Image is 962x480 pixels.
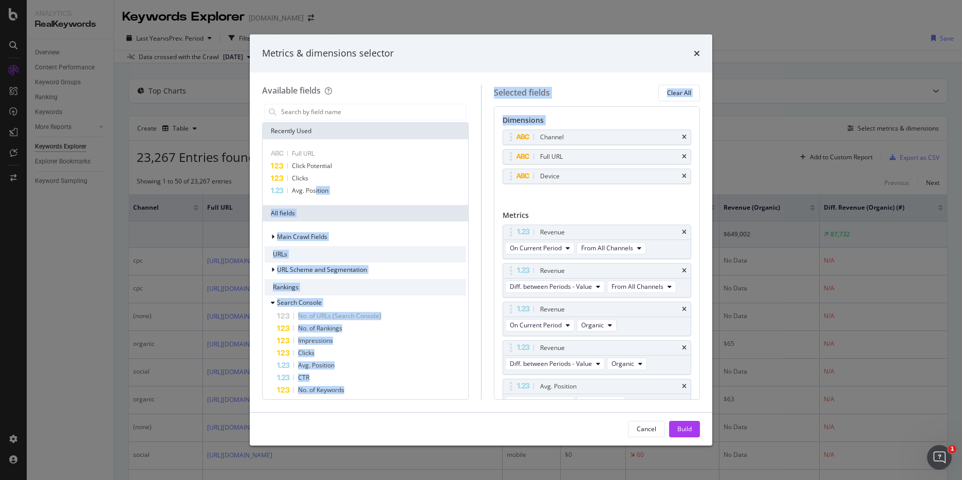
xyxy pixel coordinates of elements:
[682,134,687,140] div: times
[612,282,663,291] span: From All Channels
[505,242,575,254] button: On Current Period
[540,152,563,162] div: Full URL
[540,132,564,142] div: Channel
[540,304,565,315] div: Revenue
[577,319,617,331] button: Organic
[682,383,687,390] div: times
[505,319,575,331] button: On Current Period
[265,279,466,296] div: Rankings
[540,381,577,392] div: Avg. Position
[581,398,613,407] span: All Devices
[263,205,468,221] div: All fields
[510,321,562,329] span: On Current Period
[503,225,692,259] div: RevenuetimesOn Current PeriodFrom All Channels
[503,340,692,375] div: RevenuetimesDiff. between Periods - ValueOrganic
[298,336,333,345] span: Impressions
[682,268,687,274] div: times
[505,358,605,370] button: Diff. between Periods - Value
[607,358,647,370] button: Organic
[292,174,308,182] span: Clicks
[628,421,665,437] button: Cancel
[262,85,321,96] div: Available fields
[503,379,692,413] div: Avg. PositiontimesOn Current PeriodAll Devices
[277,265,367,274] span: URL Scheme and Segmentation
[540,343,565,353] div: Revenue
[677,424,692,433] div: Build
[503,302,692,336] div: RevenuetimesOn Current PeriodOrganic
[669,421,700,437] button: Build
[682,173,687,179] div: times
[298,311,381,320] span: No. of URLs (Search Console)
[510,282,592,291] span: Diff. between Periods - Value
[682,229,687,235] div: times
[577,396,625,409] button: All Devices
[298,348,314,357] span: Clicks
[277,298,322,307] span: Search Console
[503,210,692,225] div: Metrics
[667,88,691,97] div: Clear All
[292,186,328,195] span: Avg. Position
[503,130,692,145] div: Channeltimes
[637,424,656,433] div: Cancel
[494,87,550,99] div: Selected fields
[948,445,956,453] span: 1
[577,242,646,254] button: From All Channels
[503,169,692,184] div: Devicetimes
[250,34,712,446] div: modal
[682,154,687,160] div: times
[694,47,700,60] div: times
[280,104,466,120] input: Search by field name
[503,263,692,298] div: RevenuetimesDiff. between Periods - ValueFrom All Channels
[612,359,634,368] span: Organic
[510,359,592,368] span: Diff. between Periods - Value
[503,149,692,164] div: Full URLtimes
[540,266,565,276] div: Revenue
[682,345,687,351] div: times
[292,161,332,170] span: Click Potential
[263,123,468,139] div: Recently Used
[927,445,952,470] iframe: Intercom live chat
[503,115,692,130] div: Dimensions
[658,85,700,101] button: Clear All
[298,385,344,394] span: No. of Keywords
[505,396,575,409] button: On Current Period
[292,149,314,158] span: Full URL
[277,232,327,241] span: Main Crawl Fields
[298,361,335,370] span: Avg. Position
[265,246,466,263] div: URLs
[540,171,560,181] div: Device
[505,281,605,293] button: Diff. between Periods - Value
[581,244,633,252] span: From All Channels
[607,281,676,293] button: From All Channels
[298,373,309,382] span: CTR
[298,324,342,333] span: No. of Rankings
[682,306,687,312] div: times
[510,244,562,252] span: On Current Period
[581,321,604,329] span: Organic
[540,227,565,237] div: Revenue
[510,398,562,407] span: On Current Period
[262,47,394,60] div: Metrics & dimensions selector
